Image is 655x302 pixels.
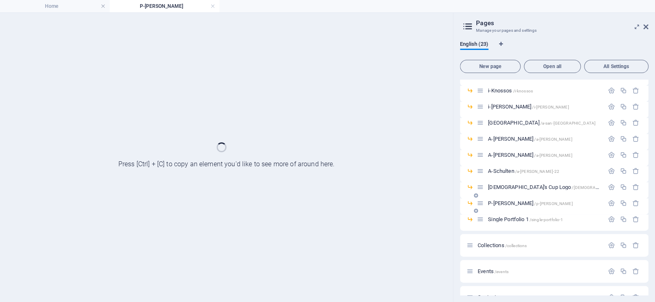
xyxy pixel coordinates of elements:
div: Remove [632,200,639,207]
div: A-[PERSON_NAME]/a-[PERSON_NAME] [485,152,604,158]
div: Duplicate [620,168,627,175]
div: Contact [475,295,604,300]
span: Click to open page [488,87,533,94]
div: Settings [608,168,615,175]
div: Duplicate [620,200,627,207]
span: Click to open page [488,152,572,158]
button: All Settings [584,60,648,73]
div: Settings [608,200,615,207]
span: New page [464,64,517,69]
div: Language Tabs [460,41,648,57]
h3: Manage your pages and settings [476,27,632,34]
span: /a-[PERSON_NAME]-22 [515,169,560,174]
span: Open all [528,64,577,69]
div: Duplicate [620,294,627,301]
div: Duplicate [620,268,627,275]
span: /collections [505,243,527,248]
span: /i-knossos [513,89,533,93]
span: Click to open page [478,242,527,248]
div: Remove [632,294,639,301]
div: Duplicate [620,184,627,191]
div: A-[PERSON_NAME]/a-[PERSON_NAME] [485,136,604,142]
div: Remove [632,168,639,175]
div: Remove [632,103,639,110]
div: Remove [632,268,639,275]
span: Click to open page [478,268,509,274]
div: Remove [632,119,639,126]
h2: Pages [476,19,648,27]
div: Events/events [475,269,604,274]
span: P-[PERSON_NAME] [488,200,573,206]
div: Duplicate [620,135,627,142]
div: i-Knossos/i-knossos [485,88,604,93]
div: Settings [608,242,615,249]
span: [DEMOGRAPHIC_DATA]'s Cup Logo [488,184,638,190]
div: Duplicate [620,119,627,126]
span: /a-[PERSON_NAME] [534,137,572,142]
div: Remove [632,135,639,142]
span: Click to open page [488,216,563,222]
div: Settings [608,135,615,142]
span: /p-[PERSON_NAME] [534,201,573,206]
div: Duplicate [620,103,627,110]
div: Duplicate [620,151,627,158]
div: Duplicate [620,87,627,94]
div: [DEMOGRAPHIC_DATA]'s Cup Logo/[DEMOGRAPHIC_DATA]-cup-logo [485,184,604,190]
div: Settings [608,103,615,110]
span: Click to open page [488,120,596,126]
div: Collections/collections [475,243,604,248]
span: /[DEMOGRAPHIC_DATA]-cup-logo [572,185,638,190]
span: All Settings [588,64,645,69]
span: Click to open page [488,136,572,142]
div: Settings [608,216,615,223]
span: /single-portfolio-1 [530,217,563,222]
div: i-[PERSON_NAME]/i-[PERSON_NAME] [485,104,604,109]
h4: P-[PERSON_NAME] [110,2,219,11]
button: New page [460,60,521,73]
span: Click to open page [488,104,569,110]
span: /a-[PERSON_NAME] [534,153,572,158]
span: A-Schulten [488,168,559,174]
div: Duplicate [620,242,627,249]
span: English (23) [460,39,488,51]
div: Remove [632,151,639,158]
div: P-[PERSON_NAME]/p-[PERSON_NAME] [485,201,604,206]
div: A-Schulten/a-[PERSON_NAME]-22 [485,168,604,174]
span: /a-san-[GEOGRAPHIC_DATA] [540,121,596,125]
div: Remove [632,87,639,94]
div: Settings [608,268,615,275]
div: [GEOGRAPHIC_DATA]/a-san-[GEOGRAPHIC_DATA] [485,120,604,125]
span: /events [495,269,509,274]
span: /i-[PERSON_NAME] [532,105,569,109]
div: Settings [608,119,615,126]
div: Remove [632,184,639,191]
div: Settings [608,87,615,94]
button: Open all [524,60,581,73]
div: Remove [632,242,639,249]
div: Single Portfolio 1/single-portfolio-1 [485,217,604,222]
div: Remove [632,216,639,223]
div: Duplicate [620,216,627,223]
div: Settings [608,294,615,301]
div: Settings [608,151,615,158]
